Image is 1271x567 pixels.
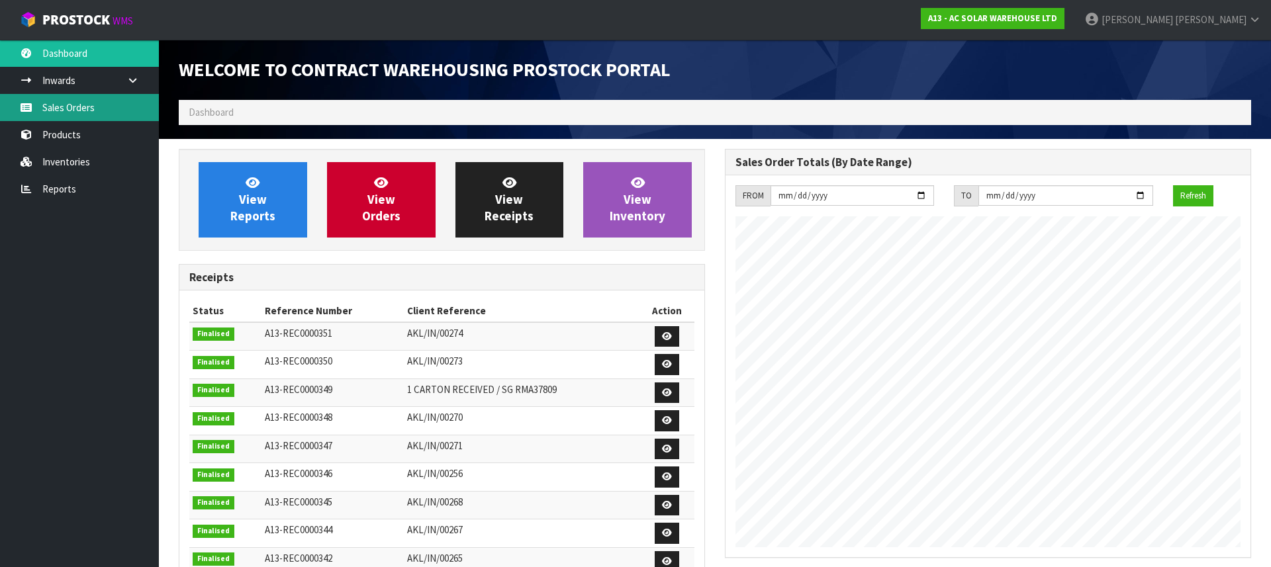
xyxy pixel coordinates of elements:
span: View Inventory [610,175,665,224]
th: Action [639,300,694,322]
th: Client Reference [404,300,639,322]
span: A13-REC0000348 [265,411,332,423]
span: A13-REC0000349 [265,383,332,396]
span: Finalised [193,327,234,341]
span: Welcome to Contract Warehousing ProStock Portal [179,58,671,81]
span: AKL/IN/00256 [407,467,463,480]
span: AKL/IN/00274 [407,327,463,339]
span: Finalised [193,356,234,369]
span: A13-REC0000344 [265,523,332,536]
th: Reference Number [261,300,403,322]
span: Dashboard [189,106,234,118]
h3: Sales Order Totals (By Date Range) [735,156,1241,169]
span: Finalised [193,525,234,538]
span: Finalised [193,552,234,566]
a: ViewOrders [327,162,436,238]
span: A13-REC0000342 [265,552,332,564]
span: A13-REC0000347 [265,439,332,452]
span: 1 CARTON RECEIVED / SG RMA37809 [407,383,557,396]
span: AKL/IN/00271 [407,439,463,452]
span: A13-REC0000345 [265,496,332,508]
span: AKL/IN/00270 [407,411,463,423]
span: A13-REC0000350 [265,355,332,367]
span: A13-REC0000346 [265,467,332,480]
span: AKL/IN/00267 [407,523,463,536]
strong: A13 - AC SOLAR WAREHOUSE LTD [928,13,1057,24]
span: View Receipts [485,175,534,224]
a: ViewInventory [583,162,692,238]
th: Status [189,300,261,322]
span: AKL/IN/00265 [407,552,463,564]
span: Finalised [193,384,234,397]
span: Finalised [193,412,234,425]
span: View Reports [230,175,275,224]
span: Finalised [193,440,234,453]
span: AKL/IN/00268 [407,496,463,508]
span: AKL/IN/00273 [407,355,463,367]
span: [PERSON_NAME] [1102,13,1173,26]
span: [PERSON_NAME] [1175,13,1247,26]
span: View Orders [362,175,400,224]
a: ViewReports [199,162,307,238]
img: cube-alt.png [20,11,36,28]
span: ProStock [42,11,110,28]
a: ViewReceipts [455,162,564,238]
div: FROM [735,185,771,206]
button: Refresh [1173,185,1213,206]
small: WMS [113,15,133,27]
div: TO [954,185,978,206]
h3: Receipts [189,271,694,284]
span: A13-REC0000351 [265,327,332,339]
span: Finalised [193,468,234,482]
span: Finalised [193,496,234,509]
